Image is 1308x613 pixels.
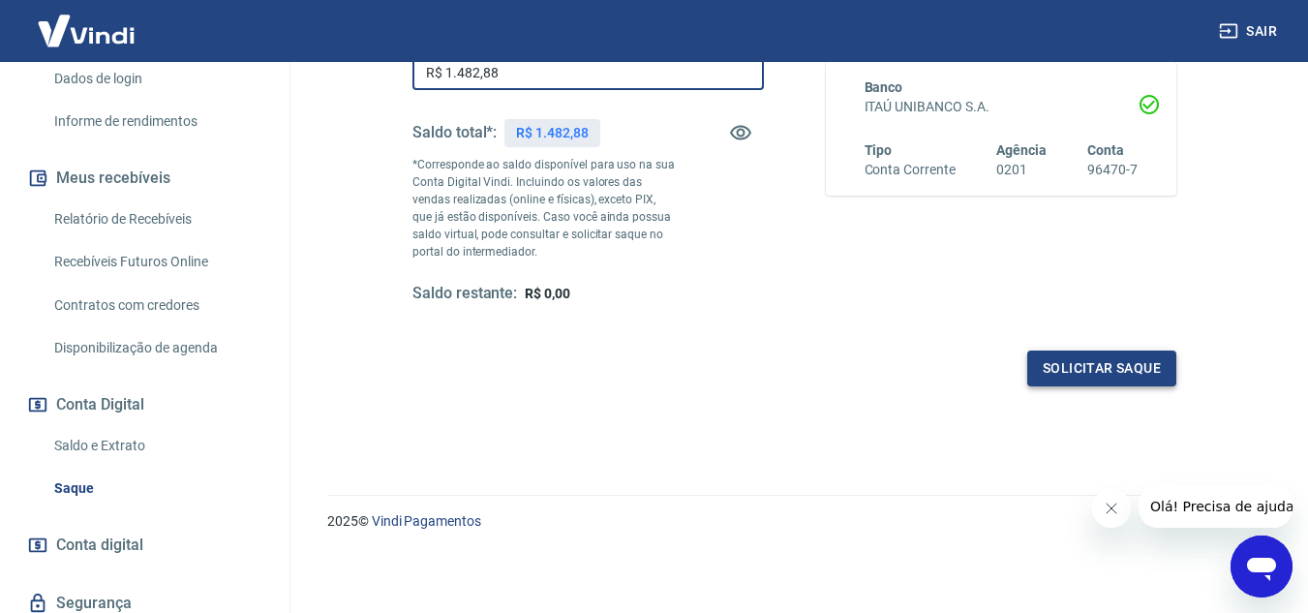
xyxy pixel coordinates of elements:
[23,1,149,60] img: Vindi
[46,242,266,282] a: Recebíveis Futuros Online
[865,142,893,158] span: Tipo
[23,524,266,567] a: Conta digital
[56,532,143,559] span: Conta digital
[865,97,1139,117] h6: ITAÚ UNIBANCO S.A.
[46,102,266,141] a: Informe de rendimentos
[46,286,266,325] a: Contratos com credores
[412,123,497,142] h5: Saldo total*:
[12,14,163,29] span: Olá! Precisa de ajuda?
[1087,160,1138,180] h6: 96470-7
[1231,536,1293,598] iframe: Botão para abrir a janela de mensagens
[46,426,266,466] a: Saldo e Extrato
[525,286,570,301] span: R$ 0,00
[327,511,1262,532] p: 2025 ©
[412,284,517,304] h5: Saldo restante:
[1139,485,1293,528] iframe: Mensagem da empresa
[516,123,588,143] p: R$ 1.482,88
[865,79,903,95] span: Banco
[46,199,266,239] a: Relatório de Recebíveis
[1215,14,1285,49] button: Sair
[23,157,266,199] button: Meus recebíveis
[412,156,676,261] p: *Corresponde ao saldo disponível para uso na sua Conta Digital Vindi. Incluindo os valores das ve...
[996,142,1047,158] span: Agência
[46,469,266,508] a: Saque
[1092,489,1131,528] iframe: Fechar mensagem
[865,160,956,180] h6: Conta Corrente
[46,328,266,368] a: Disponibilização de agenda
[1087,142,1124,158] span: Conta
[372,513,481,529] a: Vindi Pagamentos
[1027,351,1176,386] button: Solicitar saque
[23,383,266,426] button: Conta Digital
[46,59,266,99] a: Dados de login
[996,160,1047,180] h6: 0201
